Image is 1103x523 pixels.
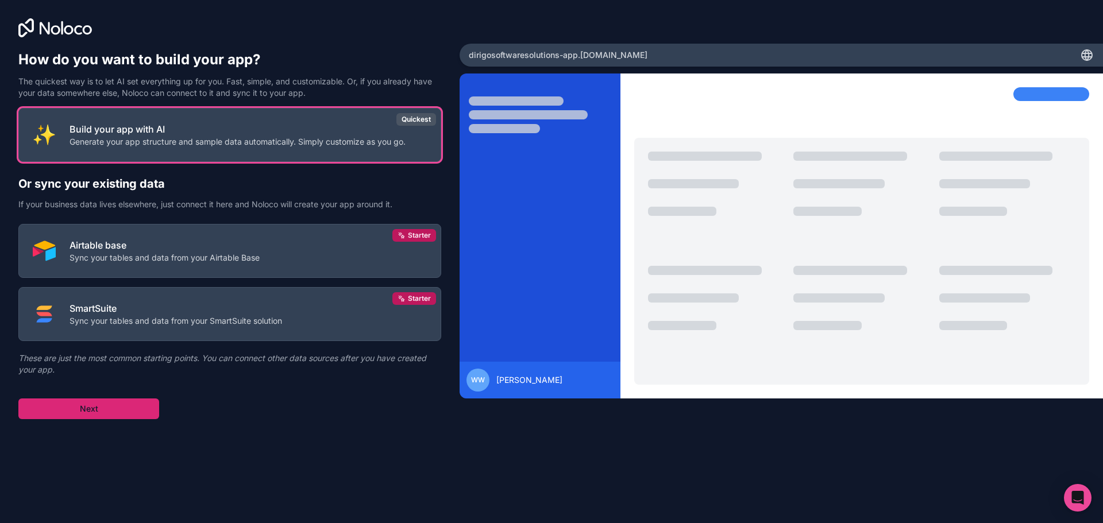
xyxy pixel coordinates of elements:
[33,123,56,146] img: INTERNAL_WITH_AI
[33,303,56,326] img: SMART_SUITE
[496,374,562,386] span: [PERSON_NAME]
[33,239,56,262] img: AIRTABLE
[70,315,282,327] p: Sync your tables and data from your SmartSuite solution
[70,122,406,136] p: Build your app with AI
[408,231,431,240] span: Starter
[471,375,485,385] span: WW
[1064,484,1092,512] div: Open Intercom Messenger
[396,113,436,126] div: Quickest
[70,136,406,148] p: Generate your app structure and sample data automatically. Simply customize as you go.
[70,252,260,264] p: Sync your tables and data from your Airtable Base
[18,287,441,341] button: SMART_SUITESmartSuiteSync your tables and data from your SmartSuite solutionStarter
[18,199,441,210] p: If your business data lives elsewhere, just connect it here and Noloco will create your app aroun...
[469,49,647,61] span: dirigosoftwaresolutions-app .[DOMAIN_NAME]
[70,301,282,315] p: SmartSuite
[18,224,441,278] button: AIRTABLEAirtable baseSync your tables and data from your Airtable BaseStarter
[18,352,441,375] p: These are just the most common starting points. You can connect other data sources after you have...
[70,238,260,252] p: Airtable base
[18,176,441,192] h2: Or sync your existing data
[18,108,441,162] button: INTERNAL_WITH_AIBuild your app with AIGenerate your app structure and sample data automatically. ...
[408,294,431,303] span: Starter
[18,76,441,99] p: The quickest way is to let AI set everything up for you. Fast, simple, and customizable. Or, if y...
[18,398,159,419] button: Next
[18,51,441,69] h1: How do you want to build your app?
